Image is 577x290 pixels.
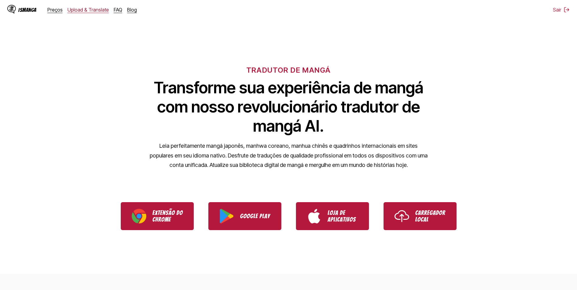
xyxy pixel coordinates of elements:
font: Sair [553,7,561,13]
p: Carregador local [415,209,446,223]
p: Leia perfeitamente mangá japonês, manhwa coreano, manhua chinês e quadrinhos internacionais em si... [149,141,429,170]
p: Loja de aplicativos [328,209,358,223]
h1: Transforme sua experiência de mangá com nosso revolucionário tradutor de mangá AI. [149,78,429,136]
p: Extensão do Chrome [152,209,183,223]
img: Sair [564,7,570,13]
button: Sair [553,7,570,13]
img: Logotipo IsManga [7,5,16,13]
a: FAQ [114,7,122,13]
p: Google Play [240,213,270,219]
h6: TRADUTOR DE MANGÁ [246,66,331,74]
a: Blog [127,7,137,13]
a: Preços [47,7,63,13]
img: Logotipo do Google Play [219,209,234,223]
img: Ícone de upload [395,209,409,223]
a: Baixe IsManga da App Store [296,202,369,230]
a: Baixe IsManga do Google Play [208,202,281,230]
a: Baixe a extensão IsManga Chrome [121,202,194,230]
a: Upload & Translate [68,7,109,13]
img: Logotipo cromado [132,209,146,223]
a: Logotipo IsMangaIsManga [7,5,47,15]
img: Logotipo da App Store [307,209,322,223]
div: IsManga [18,7,36,13]
a: Use IsManga Local Uploader [384,202,457,230]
